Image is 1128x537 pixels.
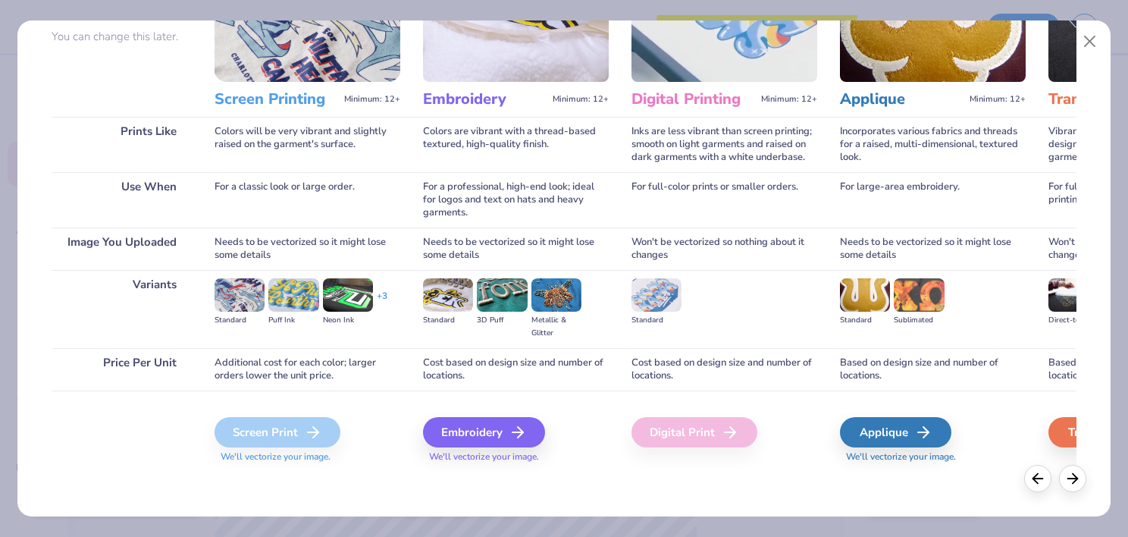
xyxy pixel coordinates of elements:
div: Standard [423,314,473,327]
div: Cost based on design size and number of locations. [631,348,817,391]
span: We'll vectorize your image. [215,451,400,463]
div: Direct-to-film [1048,314,1098,327]
div: For large-area embroidery. [840,172,1026,228]
div: Incorporates various fabrics and threads for a raised, multi-dimensional, textured look. [840,117,1026,172]
span: We'll vectorize your image. [840,451,1026,463]
span: Minimum: 12+ [761,94,817,105]
div: 3D Puff [477,314,527,327]
div: Price Per Unit [52,348,192,391]
div: Cost based on design size and number of locations. [423,348,609,391]
div: Standard [631,314,681,327]
div: Needs to be vectorized so it might lose some details [215,228,400,270]
img: Standard [423,278,473,312]
div: Based on design size and number of locations. [840,348,1026,391]
div: For a classic look or large order. [215,172,400,228]
img: 3D Puff [477,278,527,312]
img: Standard [215,278,265,312]
img: Puff Ink [268,278,318,312]
div: Colors are vibrant with a thread-based textured, high-quality finish. [423,117,609,172]
span: We'll vectorize your image. [423,451,609,463]
div: Needs to be vectorized so it might lose some details [423,228,609,270]
div: Embroidery [423,417,545,447]
div: Applique [840,417,951,447]
h3: Screen Printing [215,89,338,109]
div: Won't be vectorized so nothing about it changes [631,228,817,270]
span: Minimum: 12+ [553,94,609,105]
div: Use When [52,172,192,228]
div: Colors will be very vibrant and slightly raised on the garment's surface. [215,117,400,172]
img: Neon Ink [323,278,373,312]
h3: Digital Printing [631,89,755,109]
div: + 3 [377,290,387,316]
img: Direct-to-film [1048,278,1098,312]
h3: Embroidery [423,89,547,109]
div: Variants [52,270,192,348]
img: Standard [631,278,681,312]
span: Minimum: 12+ [344,94,400,105]
span: Minimum: 12+ [970,94,1026,105]
div: Metallic & Glitter [531,314,581,340]
div: Prints Like [52,117,192,172]
div: Neon Ink [323,314,373,327]
div: Puff Ink [268,314,318,327]
div: Standard [840,314,890,327]
div: Screen Print [215,417,340,447]
h3: Applique [840,89,963,109]
p: You can change this later. [52,30,192,43]
div: For a professional, high-end look; ideal for logos and text on hats and heavy garments. [423,172,609,228]
img: Standard [840,278,890,312]
div: Digital Print [631,417,757,447]
div: Additional cost for each color; larger orders lower the unit price. [215,348,400,391]
div: Sublimated [894,314,944,327]
button: Close [1075,27,1104,56]
div: Standard [215,314,265,327]
div: Image You Uploaded [52,228,192,270]
div: Needs to be vectorized so it might lose some details [840,228,1026,270]
div: For full-color prints or smaller orders. [631,172,817,228]
div: Inks are less vibrant than screen printing; smooth on light garments and raised on dark garments ... [631,117,817,172]
img: Metallic & Glitter [531,278,581,312]
img: Sublimated [894,278,944,312]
